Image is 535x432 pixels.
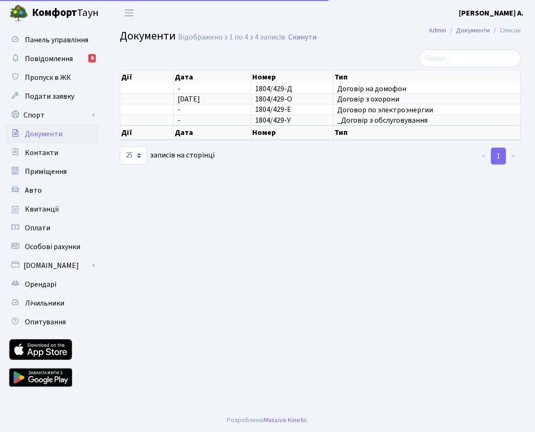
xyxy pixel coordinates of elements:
[419,49,521,67] input: Пошук...
[227,415,309,425] div: Розроблено .
[25,129,62,139] span: Документи
[25,204,59,214] span: Квитанції
[25,72,71,83] span: Пропуск в ЖК
[5,219,99,237] a: Оплати
[120,126,174,140] th: Дії
[178,33,287,42] div: Відображено з 1 по 4 з 4 записів.
[255,115,291,126] span: 1804/429-У
[415,21,535,40] nav: breadcrumb
[9,4,28,23] img: logo.png
[25,166,67,177] span: Приміщення
[337,85,517,93] span: Договір на домофон
[32,5,99,21] span: Таун
[251,126,333,140] th: Номер
[255,105,291,115] span: 1804/429-Е
[255,84,292,94] span: 1804/429-Д
[178,94,200,104] span: [DATE]
[25,279,56,290] span: Орендарі
[5,275,99,294] a: Орендарі
[178,84,180,94] span: -
[25,35,88,45] span: Панель управління
[88,54,96,63] div: 6
[337,117,517,124] span: _Договір з обслуговування
[25,185,42,196] span: Авто
[120,147,215,165] label: записів на сторінці
[333,126,521,140] th: Тип
[5,237,99,256] a: Особові рахунки
[5,181,99,200] a: Авто
[288,33,317,42] a: Скинути
[333,71,521,84] th: Тип
[174,71,251,84] th: Дата
[25,148,58,158] span: Контакти
[25,54,73,64] span: Повідомлення
[5,256,99,275] a: [DOMAIN_NAME]
[25,91,74,102] span: Подати заявку
[120,147,147,165] select: записів на сторінці
[174,126,251,140] th: Дата
[251,71,333,84] th: Номер
[5,106,99,125] a: Спорт
[5,294,99,313] a: Лічильники
[491,148,506,165] a: 1
[337,106,517,114] span: Договор по электроэнергии
[25,242,80,252] span: Особові рахунки
[117,5,141,21] button: Переключити навігацію
[5,200,99,219] a: Квитанції
[25,223,50,233] span: Оплати
[459,8,524,19] a: [PERSON_NAME] А.
[25,317,66,327] span: Опитування
[5,49,99,68] a: Повідомлення6
[120,71,174,84] th: Дії
[25,298,64,308] span: Лічильники
[5,125,99,143] a: Документи
[5,31,99,49] a: Панель управління
[5,143,99,162] a: Контакти
[5,162,99,181] a: Приміщення
[337,95,517,103] span: Договір з охорони
[490,25,521,36] li: Список
[5,313,99,331] a: Опитування
[429,25,446,35] a: Admin
[178,115,180,126] span: -
[5,87,99,106] a: Подати заявку
[120,28,176,44] span: Документи
[459,8,524,18] b: [PERSON_NAME] А.
[264,415,307,425] a: Massive Kinetic
[255,94,292,104] span: 1804/429-О
[178,105,180,115] span: -
[456,25,490,35] a: Документи
[32,5,77,20] b: Комфорт
[5,68,99,87] a: Пропуск в ЖК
